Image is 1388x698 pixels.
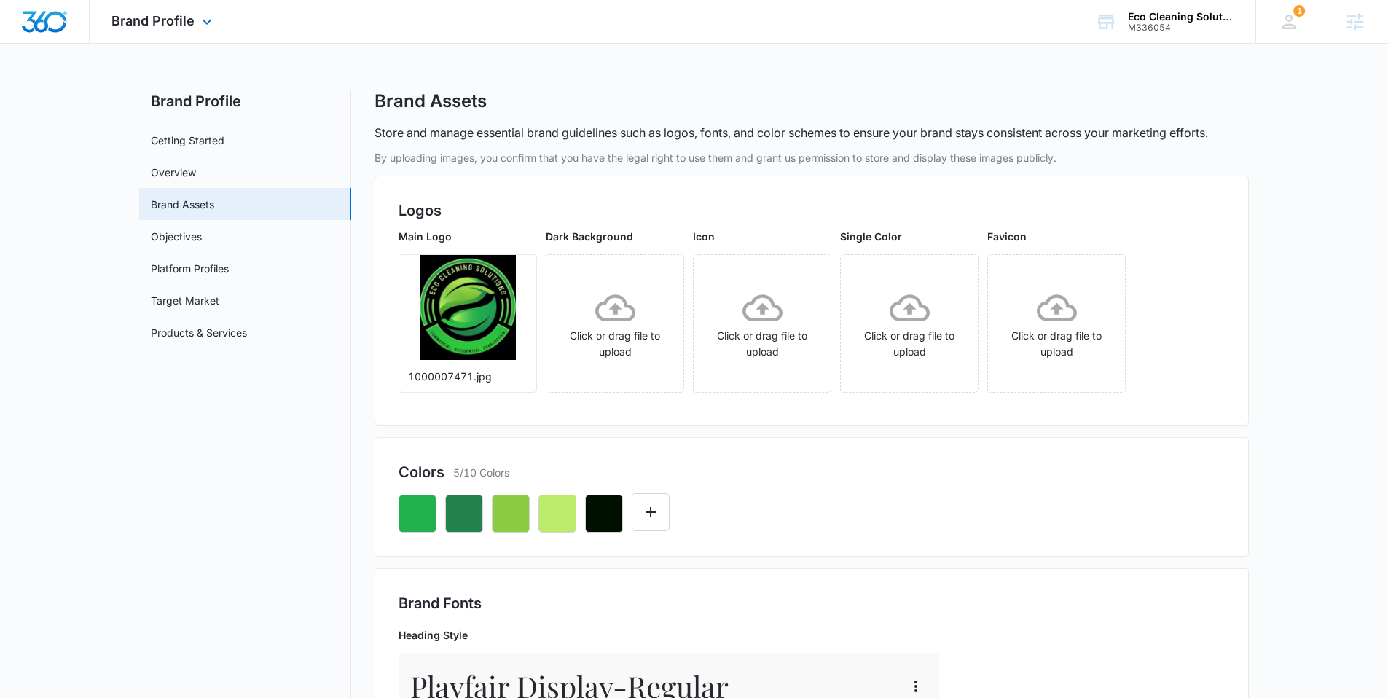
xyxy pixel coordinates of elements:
[453,465,509,480] p: 5/10 Colors
[1293,5,1305,17] span: 1
[151,197,214,212] a: Brand Assets
[375,90,487,112] h1: Brand Assets
[694,255,831,392] span: Click or drag file to upload
[988,255,1125,392] span: Click or drag file to upload
[139,90,351,112] h2: Brand Profile
[408,369,528,384] p: 1000007471.jpg
[399,592,1225,614] h2: Brand Fonts
[546,288,683,360] div: Click or drag file to upload
[151,165,196,180] a: Overview
[399,229,537,244] p: Main Logo
[546,255,683,392] span: Click or drag file to upload
[632,493,670,531] button: Edit Color
[841,288,978,360] div: Click or drag file to upload
[399,627,939,643] p: Heading Style
[1293,5,1305,17] div: notifications count
[151,325,247,340] a: Products & Services
[987,229,1126,244] p: Favicon
[375,124,1208,141] p: Store and manage essential brand guidelines such as logos, fonts, and color schemes to ensure you...
[694,288,831,360] div: Click or drag file to upload
[399,461,444,483] h2: Colors
[1128,11,1234,23] div: account name
[399,200,1225,221] h2: Logos
[841,255,978,392] span: Click or drag file to upload
[151,261,229,276] a: Platform Profiles
[111,13,195,28] span: Brand Profile
[988,288,1125,360] div: Click or drag file to upload
[375,150,1249,165] p: By uploading images, you confirm that you have the legal right to use them and grant us permissio...
[151,229,202,244] a: Objectives
[151,293,219,308] a: Target Market
[1128,23,1234,33] div: account id
[546,229,684,244] p: Dark Background
[151,133,224,148] a: Getting Started
[420,255,516,360] img: User uploaded logo
[693,229,831,244] p: Icon
[840,229,979,244] p: Single Color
